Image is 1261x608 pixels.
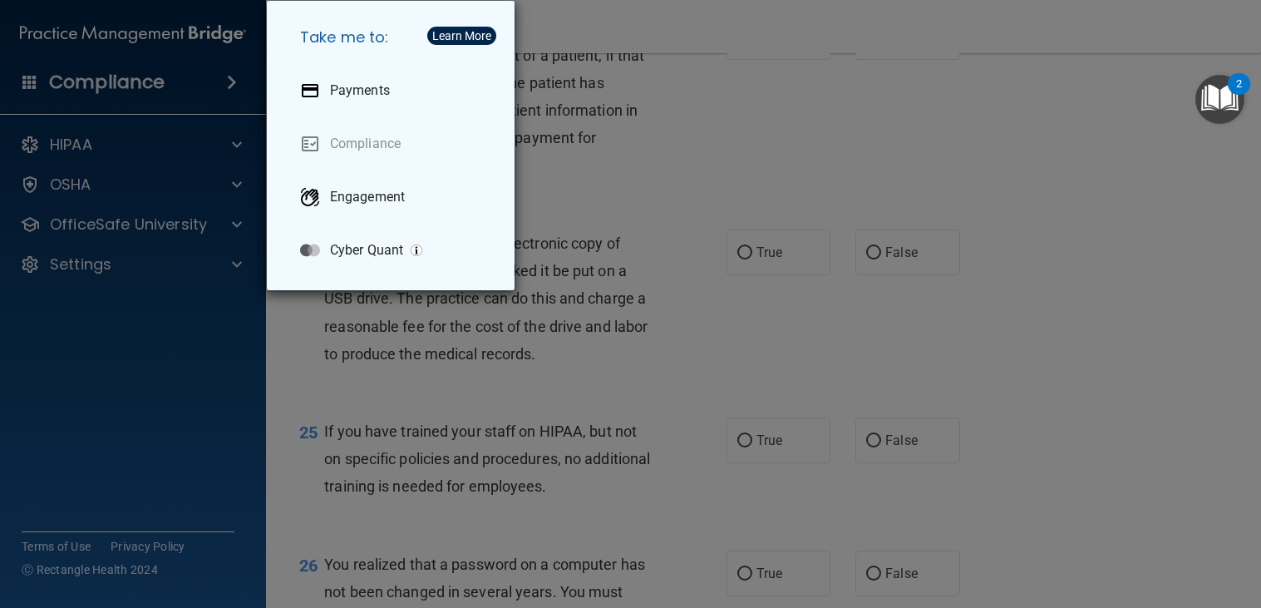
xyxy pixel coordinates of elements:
[330,82,390,99] p: Payments
[432,30,491,42] div: Learn More
[1195,75,1244,124] button: Open Resource Center, 2 new notifications
[287,14,501,61] h5: Take me to:
[330,242,403,259] p: Cyber Quant
[287,67,501,114] a: Payments
[1236,84,1242,106] div: 2
[330,189,405,205] p: Engagement
[975,499,1241,564] iframe: Drift Widget Chat Controller
[287,121,501,167] a: Compliance
[287,227,501,274] a: Cyber Quant
[427,27,496,45] button: Learn More
[287,174,501,220] a: Engagement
